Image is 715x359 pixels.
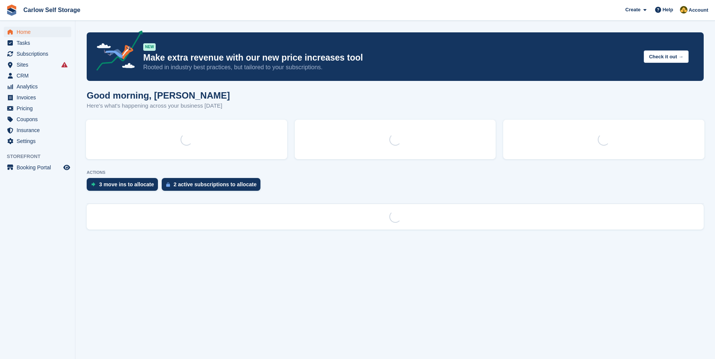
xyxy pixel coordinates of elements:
p: Rooted in industry best practices, but tailored to your subscriptions. [143,63,638,71]
a: menu [4,92,71,103]
a: menu [4,38,71,48]
span: Pricing [17,103,62,114]
span: Help [663,6,673,14]
img: move_ins_to_allocate_icon-fdf77a2bb77ea45bf5b3d319d69a93e2d87916cf1d5bf7949dd705db3b84f3ca.svg [91,182,95,187]
img: stora-icon-8386f47178a22dfd0bd8f6a31ec36ba5ce8667c1dd55bd0f319d3a0aa187defe.svg [6,5,17,16]
a: menu [4,114,71,125]
span: Settings [17,136,62,146]
div: NEW [143,43,156,51]
span: Invoices [17,92,62,103]
a: menu [4,81,71,92]
img: price-adjustments-announcement-icon-8257ccfd72463d97f412b2fc003d46551f7dbcb40ab6d574587a9cd5c0d94... [90,30,143,73]
span: Sites [17,59,62,70]
div: 3 move ins to allocate [99,181,154,187]
span: Subscriptions [17,49,62,59]
span: Home [17,27,62,37]
button: Check it out → [644,50,689,63]
span: Account [689,6,708,14]
i: Smart entry sync failures have occurred [61,62,67,68]
h1: Good morning, [PERSON_NAME] [87,90,230,100]
a: menu [4,70,71,81]
div: 2 active subscriptions to allocate [174,181,257,187]
a: menu [4,59,71,70]
a: menu [4,136,71,146]
img: Kevin Moore [680,6,687,14]
span: Create [625,6,640,14]
span: Coupons [17,114,62,125]
p: Here's what's happening across your business [DATE] [87,102,230,110]
span: CRM [17,70,62,81]
a: menu [4,103,71,114]
a: Carlow Self Storage [20,4,83,16]
span: Tasks [17,38,62,48]
p: ACTIONS [87,170,704,175]
span: Insurance [17,125,62,135]
img: active_subscription_to_allocate_icon-d502201f5373d7db506a760aba3b589e785aa758c864c3986d89f69b8ff3... [166,182,170,187]
span: Storefront [7,153,75,160]
a: menu [4,27,71,37]
span: Analytics [17,81,62,92]
p: Make extra revenue with our new price increases tool [143,52,638,63]
a: 2 active subscriptions to allocate [162,178,264,195]
a: menu [4,49,71,59]
a: Preview store [62,163,71,172]
a: menu [4,125,71,135]
a: 3 move ins to allocate [87,178,162,195]
a: menu [4,162,71,173]
span: Booking Portal [17,162,62,173]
